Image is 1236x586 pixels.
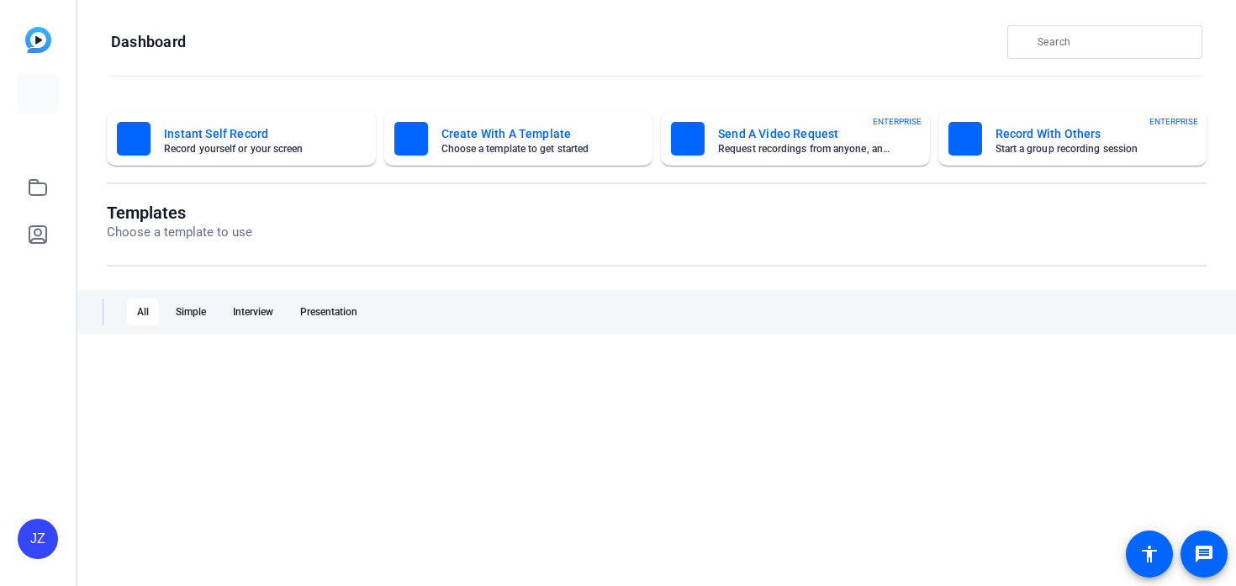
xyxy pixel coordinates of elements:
span: ENTERPRISE [873,115,922,128]
p: Choose a template to use [107,223,252,242]
mat-card-subtitle: Choose a template to get started [441,144,616,154]
mat-icon: message [1194,544,1214,564]
div: Interview [223,298,283,325]
mat-card-subtitle: Record yourself or your screen [164,144,339,154]
div: Presentation [290,298,367,325]
mat-card-title: Instant Self Record [164,124,339,144]
img: blue-gradient.svg [25,27,51,53]
mat-icon: accessibility [1139,544,1159,564]
mat-card-title: Send A Video Request [718,124,893,144]
div: JZ [18,519,58,559]
mat-card-title: Create With A Template [441,124,616,144]
mat-card-subtitle: Start a group recording session [996,144,1170,154]
h1: Dashboard [111,32,186,52]
input: Search [1038,32,1189,52]
button: Instant Self RecordRecord yourself or your screen [107,112,376,166]
mat-card-subtitle: Request recordings from anyone, anywhere [718,144,893,154]
button: Create With A TemplateChoose a template to get started [384,112,653,166]
button: Send A Video RequestRequest recordings from anyone, anywhereENTERPRISE [661,112,930,166]
mat-card-title: Record With Others [996,124,1170,144]
div: Simple [166,298,216,325]
button: Record With OthersStart a group recording sessionENTERPRISE [938,112,1207,166]
div: All [127,298,159,325]
span: ENTERPRISE [1149,115,1198,128]
h1: Templates [107,203,252,223]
